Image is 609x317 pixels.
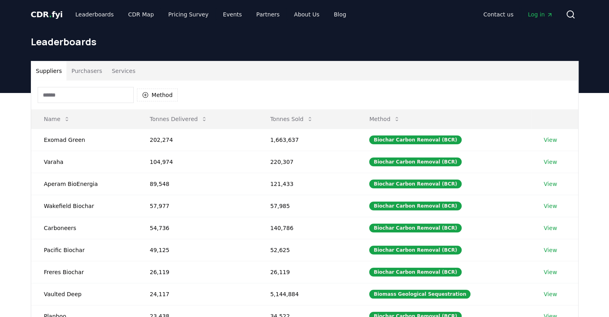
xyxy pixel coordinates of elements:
td: Aperam BioEnergia [31,173,137,195]
td: Wakefield Biochar [31,195,137,217]
td: 140,786 [257,217,357,239]
a: Pricing Survey [162,7,215,22]
td: 26,119 [137,261,257,283]
a: Contact us [477,7,520,22]
nav: Main [477,7,559,22]
a: Leaderboards [69,7,120,22]
button: Method [363,111,406,127]
td: Pacific Biochar [31,239,137,261]
td: 26,119 [257,261,357,283]
a: View [544,246,557,254]
td: 104,974 [137,151,257,173]
div: Biochar Carbon Removal (BCR) [369,157,461,166]
a: View [544,290,557,298]
a: Log in [521,7,559,22]
button: Services [107,61,140,81]
td: 5,144,884 [257,283,357,305]
td: 57,985 [257,195,357,217]
nav: Main [69,7,352,22]
td: 24,117 [137,283,257,305]
a: View [544,268,557,276]
a: CDR.fyi [31,9,63,20]
td: Vaulted Deep [31,283,137,305]
button: Method [137,89,178,101]
td: 121,433 [257,173,357,195]
button: Name [38,111,76,127]
a: CDR Map [122,7,160,22]
button: Suppliers [31,61,67,81]
td: 49,125 [137,239,257,261]
td: 52,625 [257,239,357,261]
span: Log in [528,10,553,18]
div: Biochar Carbon Removal (BCR) [369,202,461,210]
div: Biochar Carbon Removal (BCR) [369,224,461,232]
td: Exomad Green [31,129,137,151]
td: Freres Biochar [31,261,137,283]
a: View [544,158,557,166]
td: 57,977 [137,195,257,217]
td: Varaha [31,151,137,173]
div: Biochar Carbon Removal (BCR) [369,246,461,254]
a: View [544,180,557,188]
a: Events [217,7,248,22]
td: 54,736 [137,217,257,239]
h1: Leaderboards [31,35,579,48]
a: View [544,136,557,144]
span: CDR fyi [31,10,63,19]
div: Biomass Geological Sequestration [369,290,470,299]
span: . [49,10,52,19]
button: Purchasers [66,61,107,81]
td: 1,663,637 [257,129,357,151]
div: Biochar Carbon Removal (BCR) [369,268,461,277]
a: View [544,202,557,210]
td: Carboneers [31,217,137,239]
td: 220,307 [257,151,357,173]
td: 89,548 [137,173,257,195]
div: Biochar Carbon Removal (BCR) [369,135,461,144]
a: View [544,224,557,232]
div: Biochar Carbon Removal (BCR) [369,180,461,188]
td: 202,274 [137,129,257,151]
button: Tonnes Sold [264,111,320,127]
a: Blog [328,7,353,22]
button: Tonnes Delivered [143,111,214,127]
a: Partners [250,7,286,22]
a: About Us [287,7,326,22]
